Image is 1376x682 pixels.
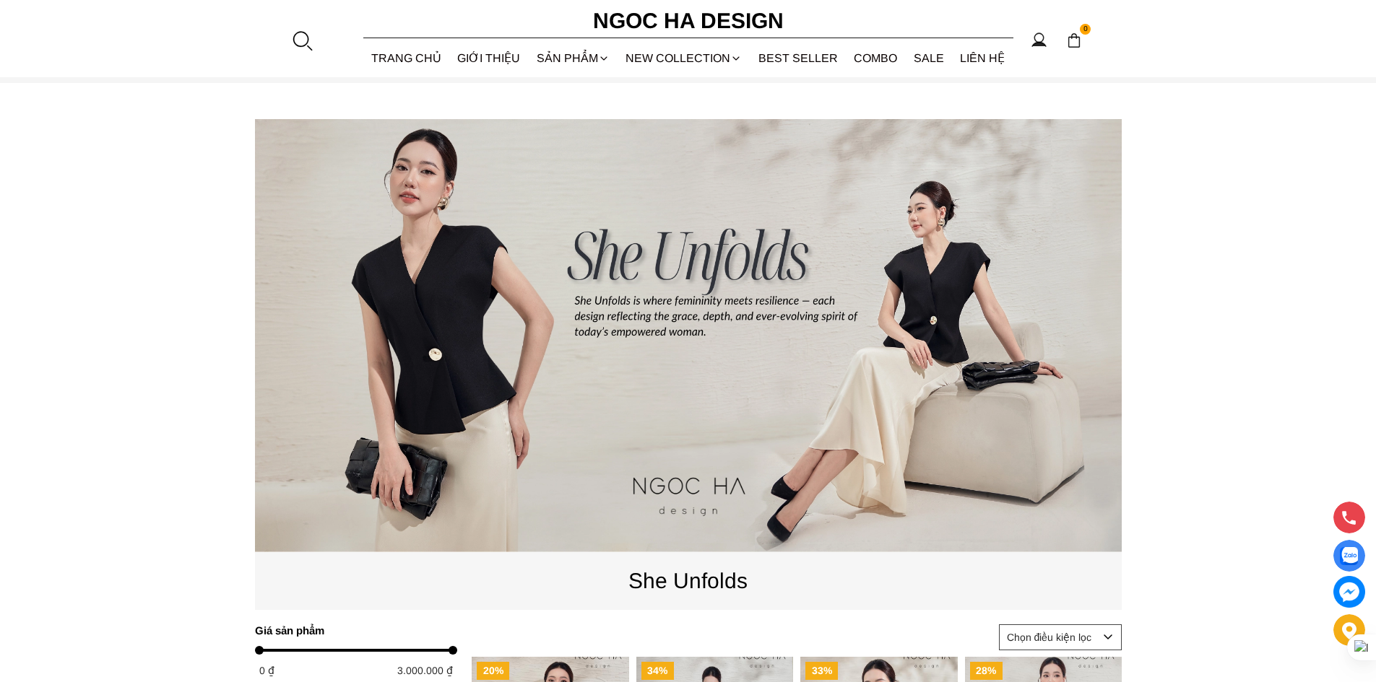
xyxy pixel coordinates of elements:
[449,39,529,77] a: GIỚI THIỆU
[529,39,618,77] div: SẢN PHẨM
[255,624,448,637] h4: Giá sản phẩm
[952,39,1013,77] a: LIÊN HỆ
[580,4,797,38] a: Ngoc Ha Design
[1333,576,1365,608] a: messenger
[750,39,847,77] a: BEST SELLER
[1340,547,1358,565] img: Display image
[259,665,274,676] span: 0 ₫
[618,39,750,77] a: NEW COLLECTION
[846,39,906,77] a: Combo
[397,665,453,676] span: 3.000.000 ₫
[255,564,1122,598] p: She Unfolds
[363,39,450,77] a: TRANG CHỦ
[1066,32,1082,48] img: img-CART-ICON-ksit0nf1
[1333,540,1365,572] a: Display image
[1080,24,1091,35] span: 0
[906,39,953,77] a: SALE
